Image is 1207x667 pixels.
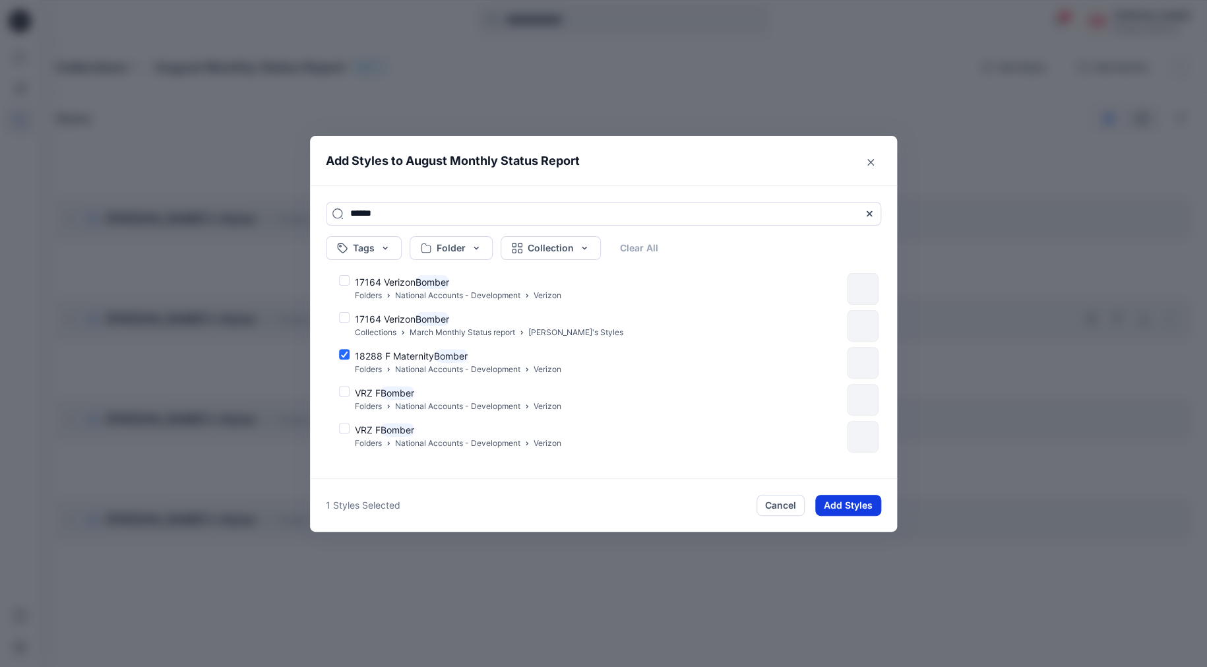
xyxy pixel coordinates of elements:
[757,495,805,516] button: Cancel
[410,236,493,260] button: Folder
[395,437,520,451] p: National Accounts - Development
[355,387,381,398] span: VRZ F
[395,289,520,303] p: National Accounts - Development
[410,326,515,340] p: March Monthly Status report
[355,289,382,303] p: Folders
[381,386,414,400] mark: Bomber
[501,236,601,260] button: Collection
[355,276,416,288] span: 17164 Verizon
[534,289,561,303] p: Verizon
[860,152,881,173] button: Close
[355,326,396,340] p: Collections
[434,349,468,363] mark: Bomber
[395,400,520,414] p: National Accounts - Development
[416,312,449,326] mark: Bomber
[534,437,561,451] p: Verizon
[355,350,434,362] span: 18288 F Maternity
[355,363,382,377] p: Folders
[355,400,382,414] p: Folders
[326,236,402,260] button: Tags
[416,275,449,289] mark: Bomber
[534,400,561,414] p: Verizon
[534,363,561,377] p: Verizon
[395,363,520,377] p: National Accounts - Development
[355,437,382,451] p: Folders
[528,326,623,340] p: [PERSON_NAME]'s Styles
[355,424,381,435] span: VRZ F
[381,423,414,437] mark: Bomber
[815,495,881,516] button: Add Styles
[310,136,897,185] header: Add Styles to August Monthly Status Report
[355,313,416,325] span: 17164 Verizon
[326,498,400,512] p: 1 Styles Selected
